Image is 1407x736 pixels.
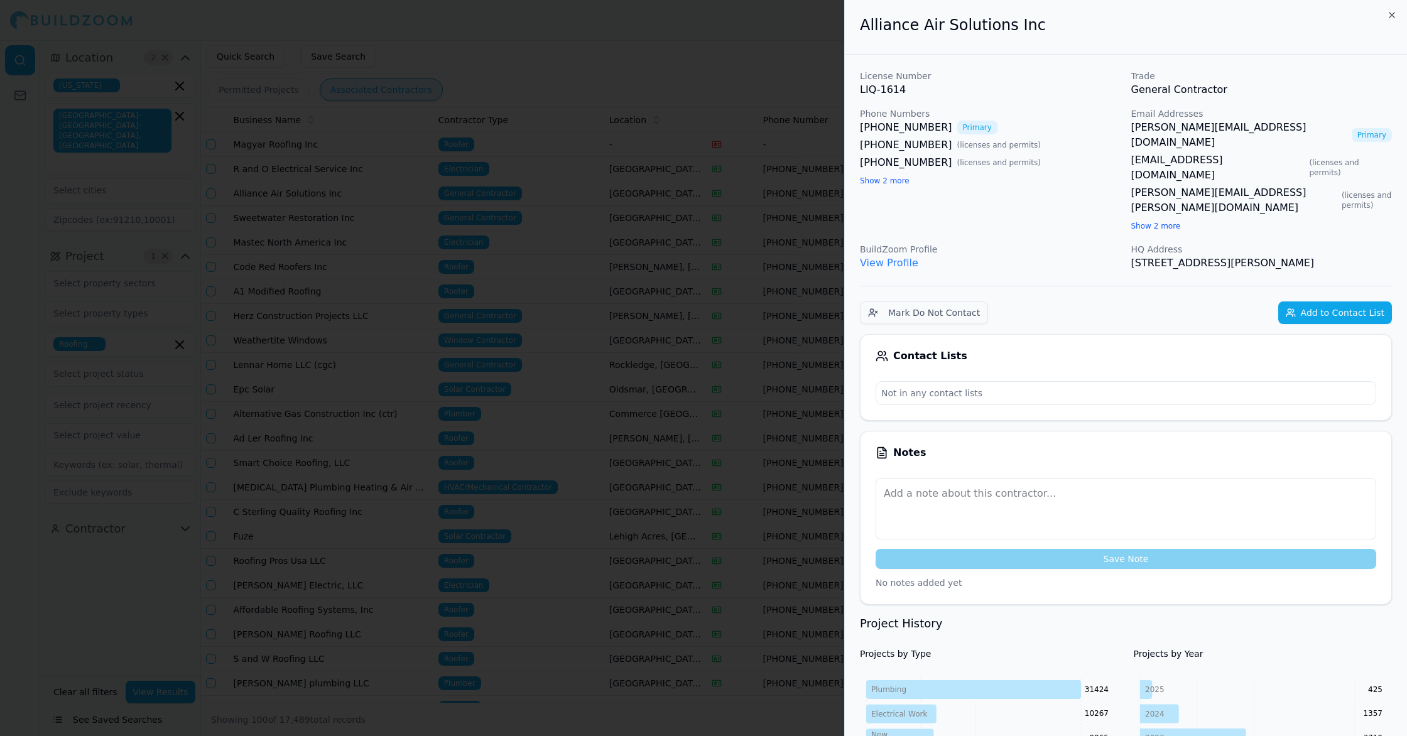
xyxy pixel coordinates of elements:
span: ( licenses and permits ) [1309,158,1392,178]
p: Phone Numbers [860,107,1121,120]
tspan: 2025 [1145,685,1165,694]
text: 31424 [1085,685,1109,694]
a: [PERSON_NAME][EMAIL_ADDRESS][DOMAIN_NAME] [1131,120,1347,150]
tspan: Electrical Work [871,710,927,718]
h4: Projects by Year [1134,647,1393,660]
h4: Projects by Type [860,647,1119,660]
a: [PHONE_NUMBER] [860,138,952,153]
button: Mark Do Not Contact [860,301,988,324]
tspan: 2024 [1145,710,1165,718]
span: ( licenses and permits ) [957,158,1041,168]
tspan: Plumbing [871,685,906,694]
div: Notes [876,446,1376,459]
p: License Number [860,70,1121,82]
p: Not in any contact lists [876,382,1376,404]
a: [PHONE_NUMBER] [860,155,952,170]
text: 1357 [1363,709,1383,718]
span: ( licenses and permits ) [1342,190,1392,210]
text: 425 [1368,685,1383,694]
a: [PERSON_NAME][EMAIL_ADDRESS][PERSON_NAME][DOMAIN_NAME] [1131,185,1337,215]
p: BuildZoom Profile [860,243,1121,256]
p: Trade [1131,70,1393,82]
span: Primary [957,121,997,134]
p: LIQ-1614 [860,82,1121,97]
button: Show 2 more [1131,221,1181,231]
h2: Alliance Air Solutions Inc [860,15,1392,35]
span: Primary [1352,128,1392,142]
p: General Contractor [1131,82,1393,97]
button: Show 2 more [860,176,910,186]
text: 10267 [1085,709,1109,718]
span: ( licenses and permits ) [957,140,1041,150]
p: No notes added yet [876,576,1376,589]
a: View Profile [860,257,918,269]
a: [PHONE_NUMBER] [860,120,952,135]
h3: Project History [860,615,1392,632]
a: [EMAIL_ADDRESS][DOMAIN_NAME] [1131,153,1305,183]
p: Email Addresses [1131,107,1393,120]
button: Add to Contact List [1278,301,1392,324]
div: Contact Lists [876,350,1376,362]
p: [STREET_ADDRESS][PERSON_NAME] [1131,256,1393,271]
p: HQ Address [1131,243,1393,256]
